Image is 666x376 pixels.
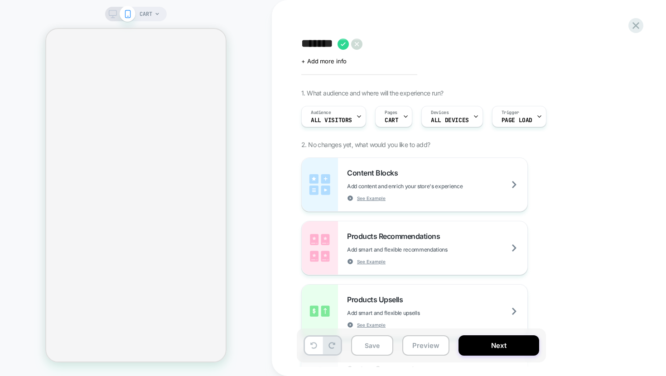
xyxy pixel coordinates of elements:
span: ALL DEVICES [431,117,468,124]
span: See Example [357,258,386,265]
button: Save [351,335,393,356]
span: Products Recommendations [347,232,444,241]
span: CART [140,7,152,21]
span: Add content and enrich your store's experience [347,183,508,190]
span: Audience [311,109,331,116]
span: Products Upsells [347,295,407,304]
span: 2. No changes yet, what would you like to add? [301,141,430,148]
span: See Example [357,195,386,201]
span: All Visitors [311,117,352,124]
span: Trigger [502,109,519,116]
button: Next [458,335,539,356]
span: Page Load [502,117,532,124]
span: + Add more info [301,57,347,65]
span: Devices [431,109,449,116]
span: Content Blocks [347,168,402,177]
span: See Example [357,322,386,328]
span: Add smart and flexible recommendations [347,246,493,253]
span: 1. What audience and where will the experience run? [301,89,443,97]
span: Pages [385,109,397,116]
span: Add smart and flexible upsells [347,309,465,316]
button: Preview [402,335,449,356]
span: CART [385,117,398,124]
